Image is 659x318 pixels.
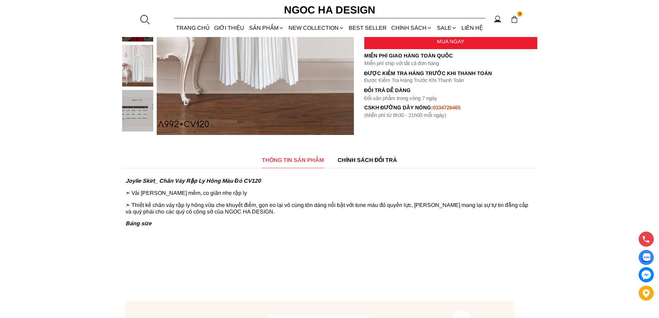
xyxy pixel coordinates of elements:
img: Joylie Set_ Set Áo Peplum Vai Lệch, Chân Váy Dập Ly Màu Đỏ A956, CV120_mini_6 [122,90,153,131]
img: Display image [642,253,650,262]
a: NEW COLLECTION [286,19,346,37]
font: Miễn phí ship với tất cả đơn hàng [364,60,439,66]
img: Joylie Set_ Set Áo Peplum Vai Lệch, Chân Váy Dập Ly Màu Đỏ A956, CV120_mini_5 [122,45,153,87]
a: SALE [434,19,459,37]
a: GIỚI THIỆU [212,19,247,37]
font: 0334726465 [433,105,460,110]
div: MUA NGAY [364,38,537,44]
a: BEST SELLER [347,19,389,37]
div: Chính sách [389,19,434,37]
h6: Đổi trả dễ dàng [364,87,537,93]
a: Display image [639,250,654,265]
p: ➣ Thiết kế chân váy rập ly hông vừa che khuyết điểm, gọn eo lại vô cùng tôn dáng nổi bật với tone... [126,202,534,215]
strong: Joylie Skirt_ Chân Váy Rập Ly Hông Màu Đỏ CV120 [126,178,261,184]
a: Ngoc Ha Design [278,2,382,18]
strong: Bảng size [126,220,152,226]
div: SẢN PHẨM [247,19,286,37]
font: (Miễn phí từ 8h30 - 21h00 mỗi ngày) [364,112,446,118]
font: Miễn phí giao hàng toàn quốc [364,53,453,58]
p: Được Kiểm Tra Hàng Trước Khi Thanh Toán [364,70,537,76]
a: messenger [639,267,654,282]
span: THÔNG TIN SẢN PHẨM [262,156,324,164]
p: Được Kiểm Tra Hàng Trước Khi Thanh Toán [364,77,537,83]
span: CHÍNH SÁCH ĐỔI TRẢ [338,156,397,164]
a: TRANG CHỦ [174,19,212,37]
img: img-CART-ICON-ksit0nf1 [511,16,518,23]
font: Đổi sản phẩm trong vòng 7 ngày [364,95,438,101]
a: LIÊN HỆ [459,19,485,37]
p: ➣ Vải [PERSON_NAME] mềm, co giãn nhẹ rập ly [126,190,534,196]
font: cskh đường dây nóng: [364,105,433,110]
span: 3 [517,11,523,17]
